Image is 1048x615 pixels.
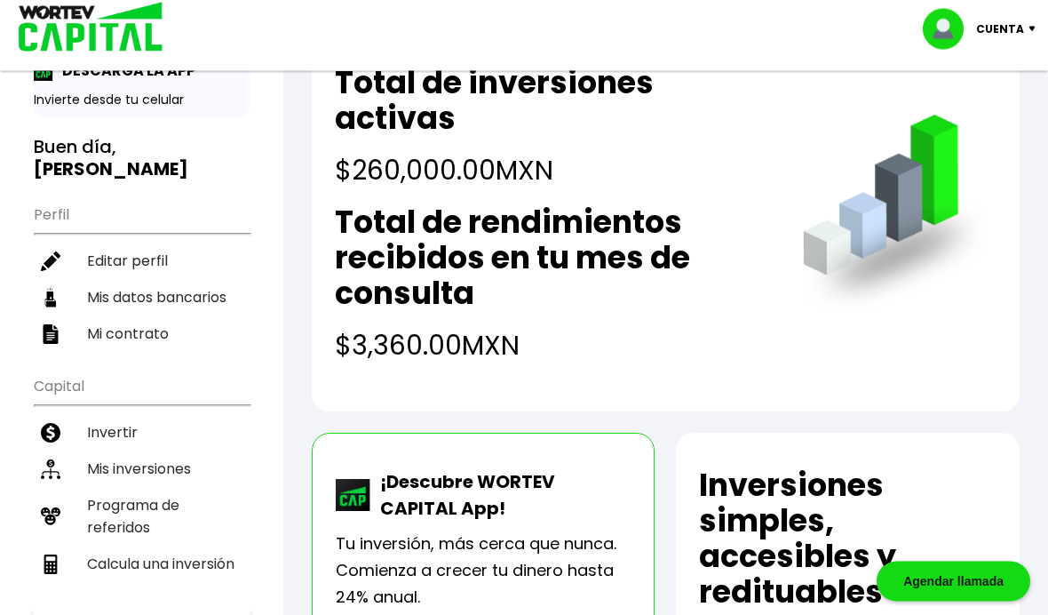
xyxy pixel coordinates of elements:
[41,252,60,272] img: editar-icon.952d3147.svg
[34,451,250,488] a: Mis inversiones
[34,244,250,280] a: Editar perfil
[336,480,371,512] img: wortev-capital-app-icon
[976,16,1024,43] p: Cuenta
[41,460,60,480] img: inversiones-icon.6695dc30.svg
[41,325,60,345] img: contrato-icon.f2db500c.svg
[34,92,250,110] p: Invierte desde tu celular
[41,555,60,575] img: calculadora-icon.17d418c4.svg
[41,507,60,527] img: recomiendanos-icon.9b8e9327.svg
[371,469,631,523] p: ¡Descubre WORTEV CAPITAL App!
[34,547,250,583] a: Calcula una inversión
[34,280,250,316] a: Mis datos bancarios
[34,316,250,353] a: Mi contrato
[1024,27,1048,32] img: icon-down
[335,326,767,366] h4: $3,360.00 MXN
[795,116,996,317] img: grafica.516fef24.png
[335,151,767,191] h4: $260,000.00 MXN
[34,488,250,547] a: Programa de referidos
[34,137,250,181] h3: Buen día,
[41,289,60,308] img: datos-icon.10cf9172.svg
[335,205,767,312] h2: Total de rendimientos recibidos en tu mes de consulta
[41,424,60,443] img: invertir-icon.b3b967d7.svg
[34,157,188,182] b: [PERSON_NAME]
[699,468,996,611] h2: Inversiones simples, accesibles y redituables
[877,562,1030,602] div: Agendar llamada
[923,9,976,50] img: profile-image
[34,415,250,451] a: Invertir
[335,66,767,137] h2: Total de inversiones activas
[336,531,631,611] p: Tu inversión, más cerca que nunca. Comienza a crecer tu dinero hasta 24% anual.
[34,196,250,353] ul: Perfil
[34,62,53,82] img: app-icon
[53,60,195,83] p: DESCARGA LA APP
